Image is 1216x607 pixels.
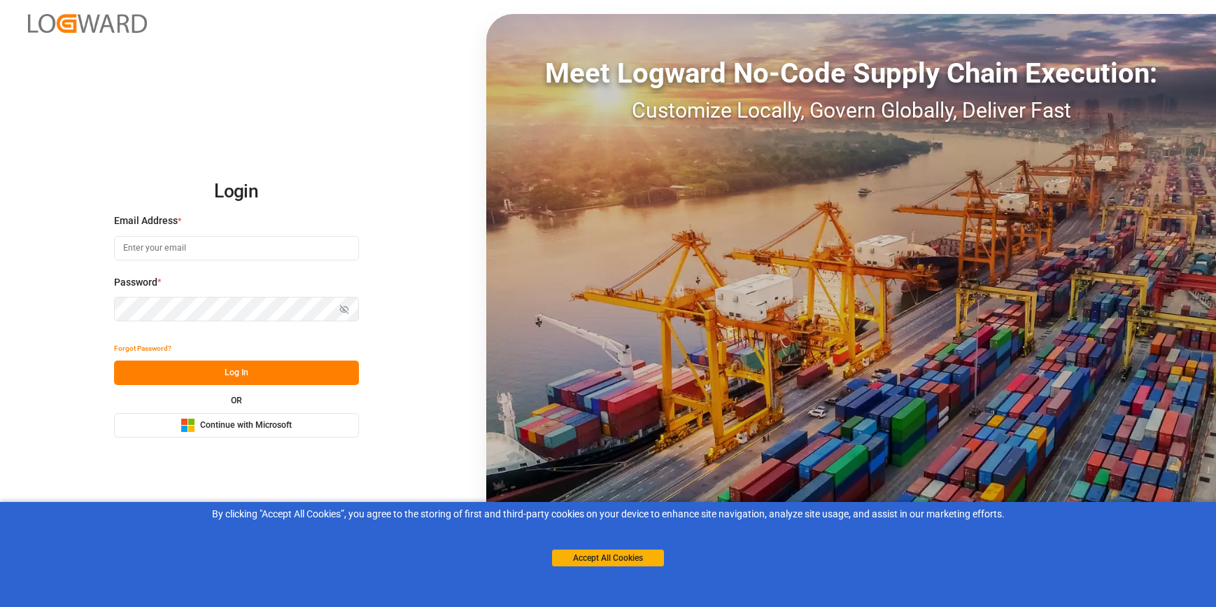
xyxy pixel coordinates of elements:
[114,413,359,438] button: Continue with Microsoft
[486,95,1216,126] div: Customize Locally, Govern Globally, Deliver Fast
[28,14,147,33] img: Logward_new_orange.png
[114,361,359,385] button: Log In
[114,336,171,361] button: Forgot Password?
[114,275,157,290] span: Password
[114,236,359,260] input: Enter your email
[486,53,1216,95] div: Meet Logward No-Code Supply Chain Execution:
[114,169,359,214] h2: Login
[231,396,242,405] small: OR
[10,507,1206,522] div: By clicking "Accept All Cookies”, you agree to the storing of first and third-party cookies on yo...
[552,550,664,566] button: Accept All Cookies
[200,419,292,432] span: Continue with Microsoft
[114,214,178,228] span: Email Address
